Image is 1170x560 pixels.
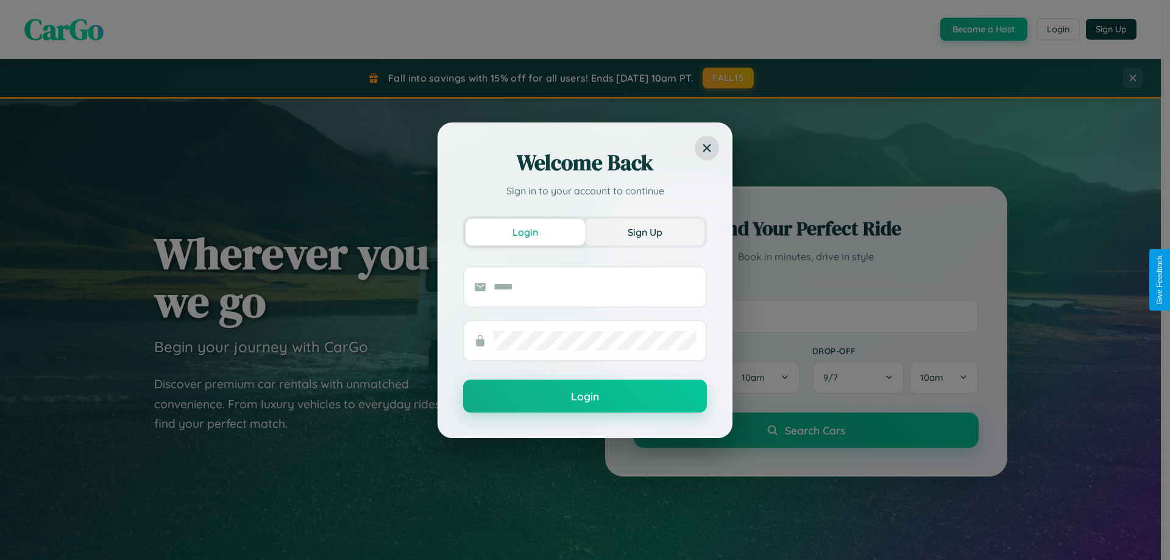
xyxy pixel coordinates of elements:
[466,219,585,246] button: Login
[585,219,704,246] button: Sign Up
[1155,255,1164,305] div: Give Feedback
[463,380,707,413] button: Login
[463,148,707,177] h2: Welcome Back
[463,183,707,198] p: Sign in to your account to continue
